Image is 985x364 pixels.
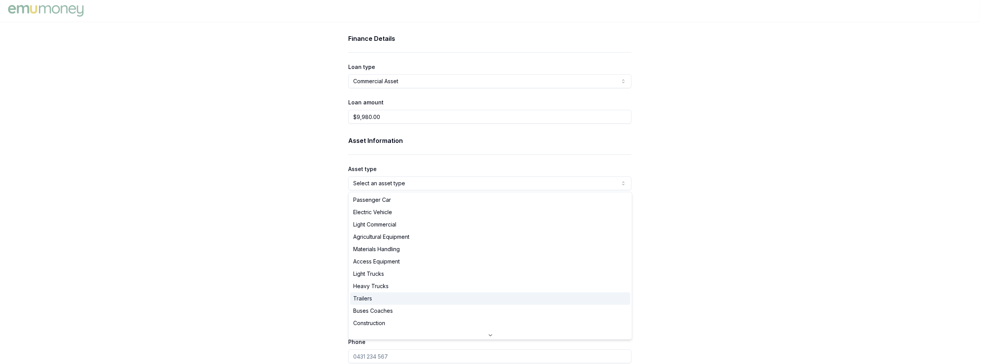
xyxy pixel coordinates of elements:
[353,258,400,265] span: Access Equipment
[353,295,372,302] span: Trailers
[353,233,409,241] span: Agricultural Equipment
[353,221,396,228] span: Light Commercial
[353,245,400,253] span: Materials Handling
[353,307,393,315] span: Buses Coaches
[353,196,391,204] span: Passenger Car
[353,282,389,290] span: Heavy Trucks
[353,270,384,278] span: Light Trucks
[353,319,385,327] span: Construction
[353,208,392,216] span: Electric Vehicle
